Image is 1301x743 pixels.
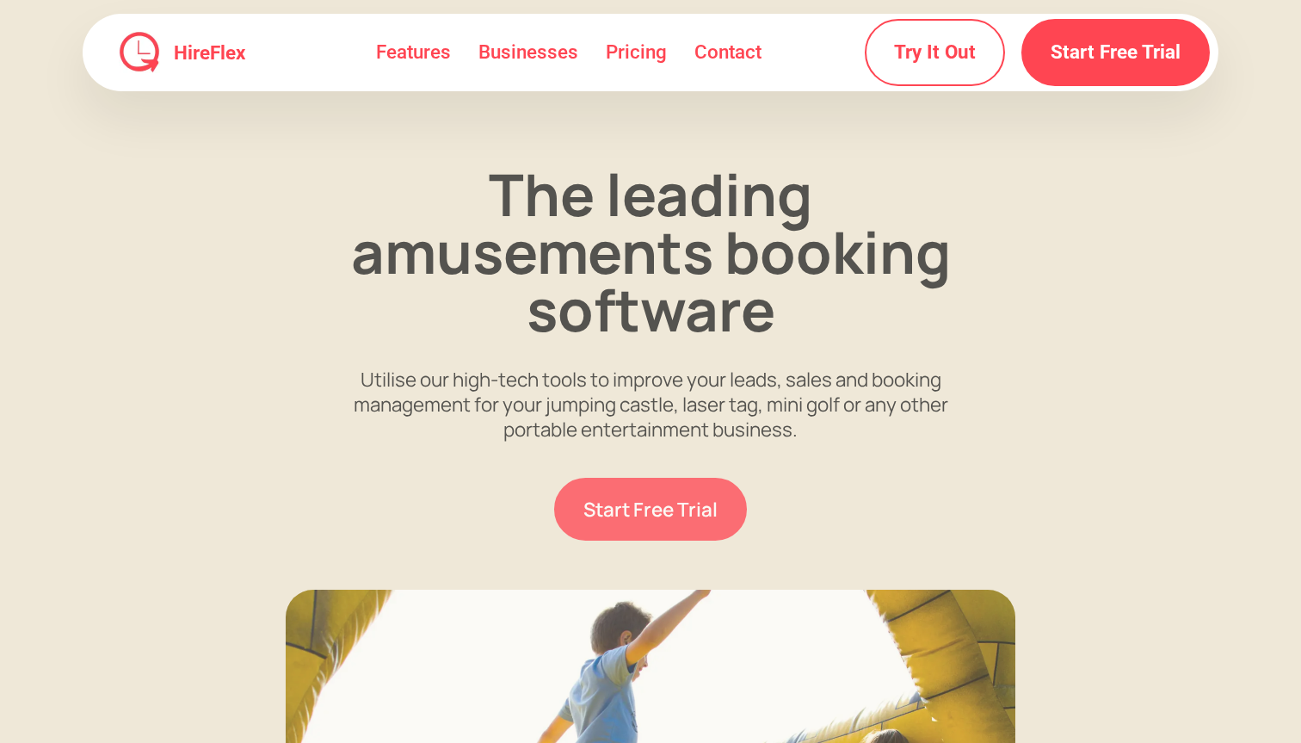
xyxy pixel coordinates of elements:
a: HireFlex [160,43,252,62]
a: Start Free Trial [554,478,747,541]
p: Utilise our high-tech tools to improve your leads, sales and booking management for your jumping ... [320,367,981,442]
a: Start Free Trial [1021,19,1210,86]
a: Pricing [592,24,681,81]
a: Features [362,24,465,81]
a: Contact [681,24,775,81]
img: HireFlex Logo [119,32,160,73]
a: Businesses [465,24,592,81]
a: Try It Out [865,19,1005,86]
strong: The leading amusements booking software [351,154,951,349]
